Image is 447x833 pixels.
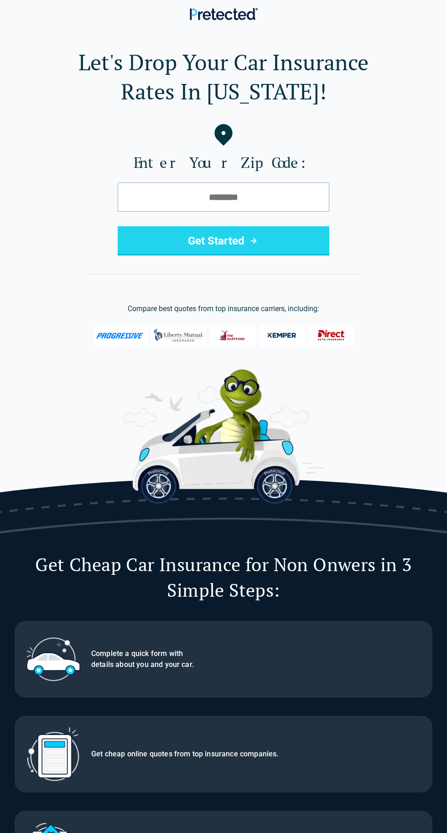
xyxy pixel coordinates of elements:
[118,226,329,255] button: Get Started
[91,648,421,670] p: Complete a quick form with details about you and your car.
[96,333,145,339] img: Progressive
[15,303,432,314] p: Compare best quotes from top insurance carriers, including:
[26,727,80,781] img: Step 2: Get quotes
[313,326,349,345] img: Direct General
[214,326,251,345] img: The Hartford
[190,8,258,20] img: Pretected
[123,369,324,504] img: Perry the Turtle with car
[264,326,300,345] img: Kemper
[26,632,80,687] img: Step 1: Complete form
[15,47,432,106] h1: Let's Drop Your Car Insurance Rates In [US_STATE]!
[15,153,432,172] label: Enter Your Zip Code:
[91,749,421,760] p: Get cheap online quotes from top insurance companies.
[15,552,432,603] h2: Get Cheap Car Insurance for Non Onwers in 3 Simple Steps:
[151,324,206,346] img: Liberty Mutual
